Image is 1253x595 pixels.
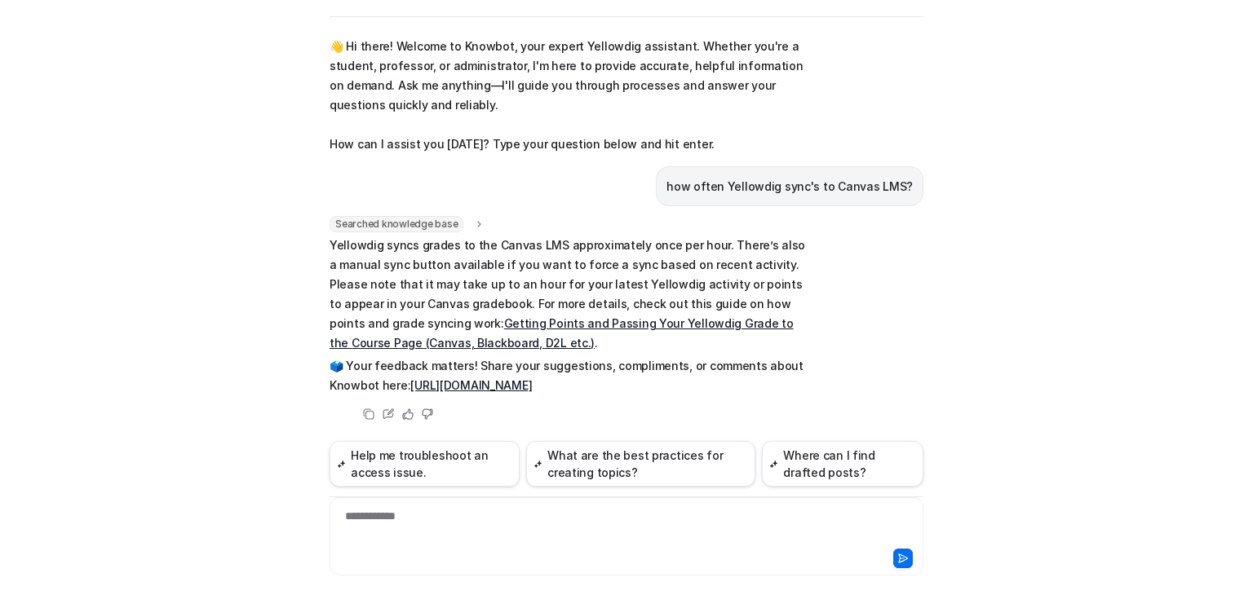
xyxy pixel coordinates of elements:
[330,37,807,154] p: 👋 Hi there! Welcome to Knowbot, your expert Yellowdig assistant. Whether you're a student, profes...
[330,356,807,395] p: 🗳️ Your feedback matters! Share your suggestions, compliments, or comments about Knowbot here:
[526,441,755,487] button: What are the best practices for creating topics?
[330,316,794,350] a: Getting Points and Passing Your Yellowdig Grade to the Course Page (Canvas, Blackboard, D2L etc.)
[762,441,923,487] button: Where can I find drafted posts?
[666,177,913,196] p: how often Yellowdig sync's to Canvas LMS?
[410,378,532,392] a: [URL][DOMAIN_NAME]
[330,216,463,232] span: Searched knowledge base
[330,441,520,487] button: Help me troubleshoot an access issue.
[330,236,807,353] p: Yellowdig syncs grades to the Canvas LMS approximately once per hour. There’s also a manual sync ...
